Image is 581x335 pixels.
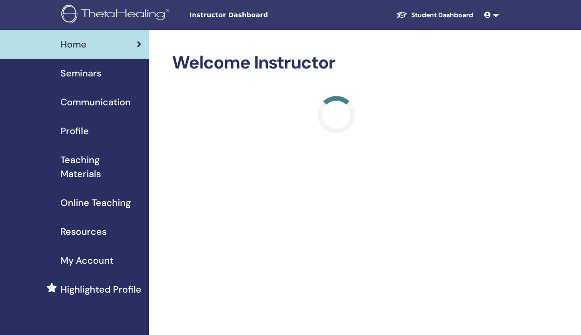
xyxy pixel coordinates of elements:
span: Communication [60,95,131,109]
span: Resources [60,225,107,239]
span: Profile [60,124,89,138]
img: logo.png [61,5,173,26]
span: Home [60,37,87,51]
span: Online Teaching [60,196,131,210]
span: Highlighted Profile [60,282,141,296]
h2: Welcome Instructor [172,52,501,74]
a: Student Dashboard [389,7,481,24]
span: Instructor Dashboard [189,10,329,20]
span: My Account [60,253,114,267]
span: Seminars [60,66,101,80]
span: Teaching Materials [60,153,141,181]
img: graduation-cap-white.svg [396,11,407,19]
